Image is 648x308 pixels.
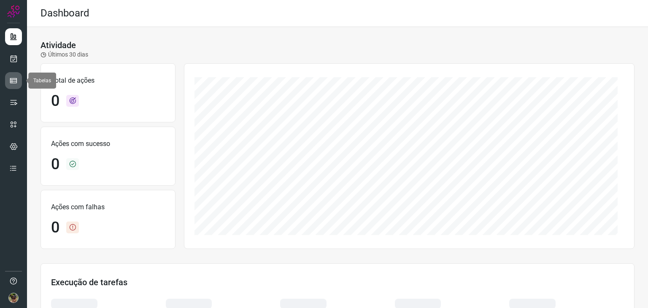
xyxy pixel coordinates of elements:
h3: Execução de tarefas [51,277,624,287]
img: Logo [7,5,20,18]
p: Ações com sucesso [51,139,165,149]
img: 6adef898635591440a8308d58ed64fba.jpg [8,293,19,303]
p: Últimos 30 dias [40,50,88,59]
h1: 0 [51,219,59,237]
h3: Atividade [40,40,76,50]
p: Ações com falhas [51,202,165,212]
h1: 0 [51,155,59,173]
h2: Dashboard [40,7,89,19]
p: Total de ações [51,76,165,86]
h1: 0 [51,92,59,110]
span: Tabelas [33,78,51,84]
